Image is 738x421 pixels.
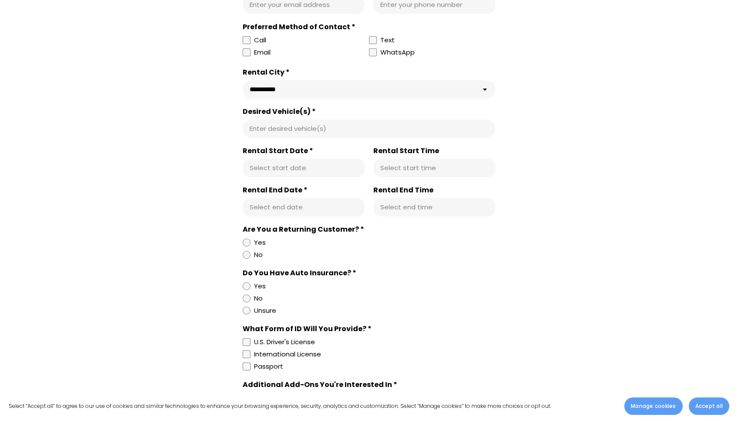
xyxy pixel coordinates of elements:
label: Rental End Time [373,186,495,195]
div: What Form of ID Will You Provide? * [243,325,495,333]
div: Are You a Returning Customer? * [243,225,495,234]
div: U.S. Driver's License [254,337,315,347]
div: WhatsApp [380,47,415,59]
div: Yes [254,281,266,291]
input: Desired Vehicle(s) * [250,124,488,133]
label: Desired Vehicle(s) * [243,107,495,116]
div: Rental City * [243,68,495,77]
div: Yes [254,237,266,248]
div: Preferred Method of Contact * [243,23,495,31]
div: Additional Add-Ons You're Interested In * [243,380,495,389]
button: Accept all [689,397,729,415]
div: Call [254,35,266,45]
label: Rental End Date * [243,186,365,195]
div: Text [380,35,395,45]
div: No [254,250,263,260]
div: International License [254,349,321,359]
div: Unsure [254,305,276,316]
input: Email Address * [250,0,358,9]
label: Rental Start Time [373,147,495,155]
div: Do You Have Auto Insurance? * [243,269,495,277]
select: Rental City * [243,80,495,99]
div: Passport [254,361,283,372]
p: Select “Accept all” to agree to our use of cookies and similar technologies to enhance your brows... [9,401,551,411]
div: No [254,293,263,304]
span: Accept all [695,402,723,410]
label: Rental Start Date * [243,147,365,155]
span: Manage cookies [631,402,676,410]
button: Manage cookies [624,397,682,415]
div: Email [254,47,271,58]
